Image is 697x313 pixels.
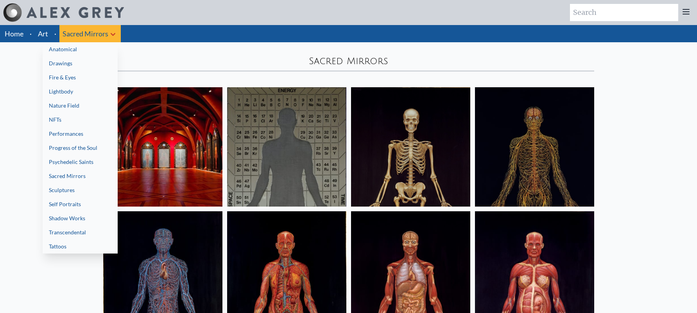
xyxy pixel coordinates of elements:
a: Drawings [43,56,118,70]
a: Fire & Eyes [43,70,118,85]
a: Sacred Mirrors [43,169,118,183]
a: Nature Field [43,99,118,113]
a: NFTs [43,113,118,127]
a: Self Portraits [43,197,118,211]
a: Shadow Works [43,211,118,225]
a: Lightbody [43,85,118,99]
a: Sculptures [43,183,118,197]
a: Psychedelic Saints [43,155,118,169]
a: Transcendental [43,225,118,239]
a: Performances [43,127,118,141]
a: Tattoos [43,239,118,254]
a: Anatomical [43,42,118,56]
a: Progress of the Soul [43,141,118,155]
